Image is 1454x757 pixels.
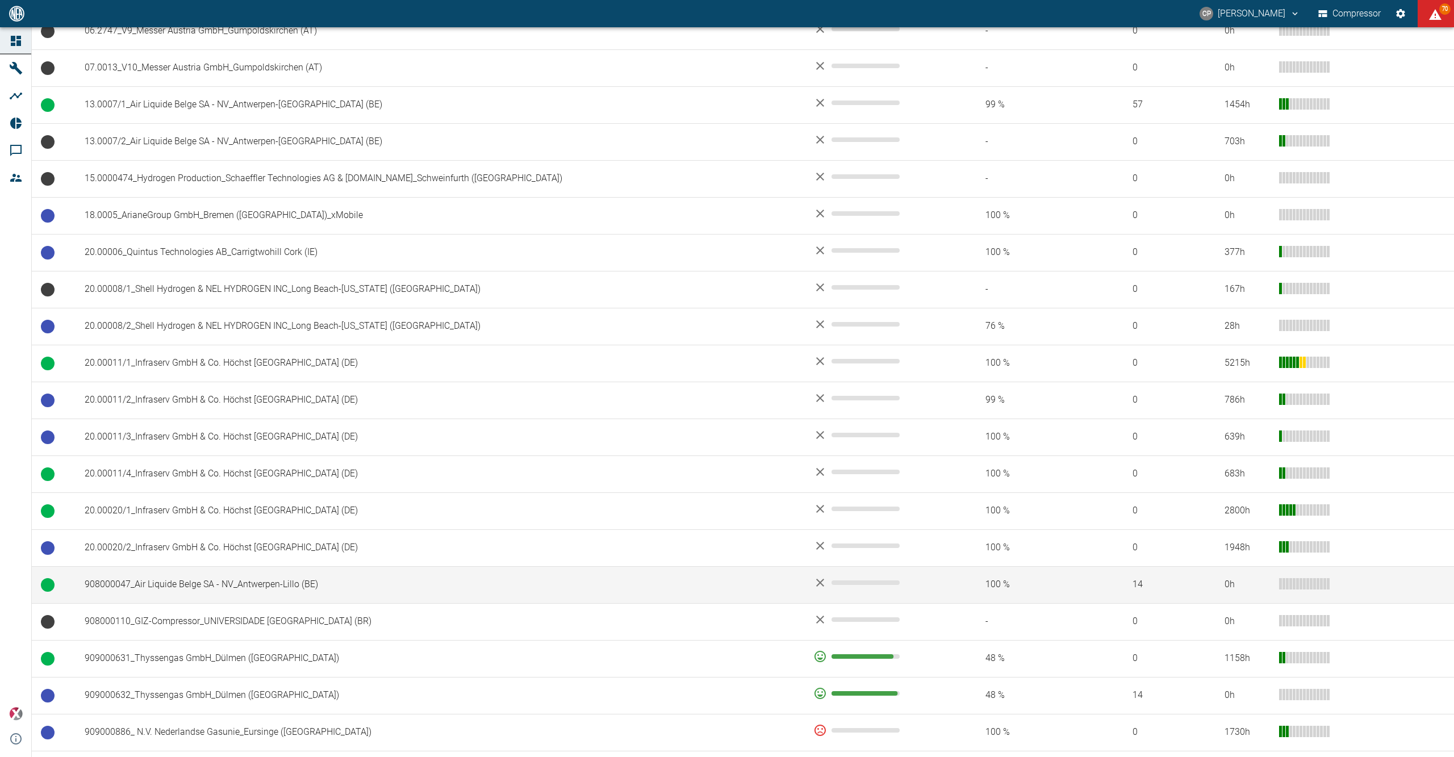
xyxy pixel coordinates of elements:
td: 20.00020/1_Infraserv GmbH & Co. Höchst [GEOGRAPHIC_DATA] (DE) [76,492,804,529]
td: 20.00006_Quintus Technologies AB_Carrigtwohill Cork (IE) [76,234,804,271]
td: 20.00011/1_Infraserv GmbH & Co. Höchst [GEOGRAPHIC_DATA] (DE) [76,345,804,382]
div: 703 h [1225,135,1270,148]
span: Betriebsbereit [41,394,55,407]
td: 909000631_Thyssengas GmbH_Dülmen ([GEOGRAPHIC_DATA]) [76,640,804,677]
div: 1454 h [1225,98,1270,111]
span: 14 [1114,689,1206,702]
span: 0 [1114,209,1206,222]
span: Betrieb [41,504,55,518]
button: Compressor [1316,3,1384,24]
span: Keine Daten [41,283,55,296]
div: 0 % [813,723,949,737]
span: - [967,172,1096,185]
span: 100 % [967,504,1096,517]
span: Keine Daten [41,61,55,75]
td: 15.0000474_Hydrogen Production_Schaeffler Technologies AG & [DOMAIN_NAME]_Schweinfurth ([GEOGRAPH... [76,160,804,197]
span: Betriebsbereit [41,430,55,444]
div: 1730 h [1225,726,1270,739]
div: 1158 h [1225,652,1270,665]
button: Einstellungen [1390,3,1411,24]
div: 97 % [813,687,949,700]
span: Betriebsbereit [41,209,55,223]
td: 908000047_Air Liquide Belge SA - NV_Antwerpen-Lillo (BE) [76,566,804,603]
span: Betrieb [41,578,55,592]
div: 0 h [1225,689,1270,702]
span: - [967,135,1096,148]
span: 100 % [967,467,1096,480]
div: No data [813,59,949,73]
div: 0 h [1225,24,1270,37]
span: 0 [1114,61,1206,74]
button: christoph.palm@neuman-esser.com [1198,3,1302,24]
div: No data [813,133,949,147]
div: 639 h [1225,430,1270,444]
span: 100 % [967,541,1096,554]
span: 100 % [967,357,1096,370]
div: 786 h [1225,394,1270,407]
span: Keine Daten [41,615,55,629]
span: 0 [1114,726,1206,739]
span: 0 [1114,24,1206,37]
span: 100 % [967,246,1096,259]
div: 0 h [1225,615,1270,628]
td: 20.00011/4_Infraserv GmbH & Co. Höchst [GEOGRAPHIC_DATA] (DE) [76,455,804,492]
span: 76 % [967,320,1096,333]
span: - [967,615,1096,628]
div: 377 h [1225,246,1270,259]
span: Keine Daten [41,172,55,186]
td: 13.0007/1_Air Liquide Belge SA - NV_Antwerpen-[GEOGRAPHIC_DATA] (BE) [76,86,804,123]
div: 28 h [1225,320,1270,333]
span: Betrieb [41,652,55,666]
td: 20.00011/2_Infraserv GmbH & Co. Höchst [GEOGRAPHIC_DATA] (DE) [76,382,804,419]
span: Betriebsbereit [41,246,55,260]
td: 06.2747_V9_Messer Austria GmbH_Gumpoldskirchen (AT) [76,12,804,49]
div: 683 h [1225,467,1270,480]
td: 908000110_GIZ-Compressor_UNIVERSIDADE [GEOGRAPHIC_DATA] (BR) [76,603,804,640]
td: 20.00020/2_Infraserv GmbH & Co. Höchst [GEOGRAPHIC_DATA] (DE) [76,529,804,566]
td: 07.0013_V10_Messer Austria GmbH_Gumpoldskirchen (AT) [76,49,804,86]
span: Keine Daten [41,135,55,149]
span: 0 [1114,394,1206,407]
span: 100 % [967,209,1096,222]
img: logo [8,6,26,21]
span: 100 % [967,430,1096,444]
td: 20.00011/3_Infraserv GmbH & Co. Höchst [GEOGRAPHIC_DATA] (DE) [76,419,804,455]
span: - [967,61,1096,74]
div: No data [813,428,949,442]
span: Betriebsbereit [41,541,55,555]
span: Betriebsbereit [41,320,55,333]
span: 0 [1114,541,1206,554]
div: No data [813,613,949,626]
div: 0 h [1225,61,1270,74]
span: Betriebsbereit [41,689,55,702]
div: 0 h [1225,172,1270,185]
span: 99 % [967,394,1096,407]
span: 48 % [967,689,1096,702]
span: 14 [1114,578,1206,591]
div: No data [813,502,949,516]
span: 100 % [967,578,1096,591]
span: 0 [1114,430,1206,444]
td: 909000886_ N.V. Nederlandse Gasunie_Eursinge ([GEOGRAPHIC_DATA]) [76,714,804,751]
div: 0 h [1225,209,1270,222]
span: - [967,283,1096,296]
span: 0 [1114,320,1206,333]
div: 0 h [1225,578,1270,591]
span: 0 [1114,615,1206,628]
span: 100 % [967,726,1096,739]
span: 0 [1114,172,1206,185]
span: 0 [1114,652,1206,665]
div: No data [813,465,949,479]
span: 0 [1114,504,1206,517]
span: 99 % [967,98,1096,111]
div: No data [813,354,949,368]
div: No data [813,170,949,183]
div: No data [813,207,949,220]
span: Betriebsbereit [41,726,55,739]
div: No data [813,391,949,405]
span: 0 [1114,357,1206,370]
span: Keine Daten [41,24,55,38]
div: No data [813,96,949,110]
img: Xplore Logo [9,707,23,721]
span: 0 [1114,467,1206,480]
